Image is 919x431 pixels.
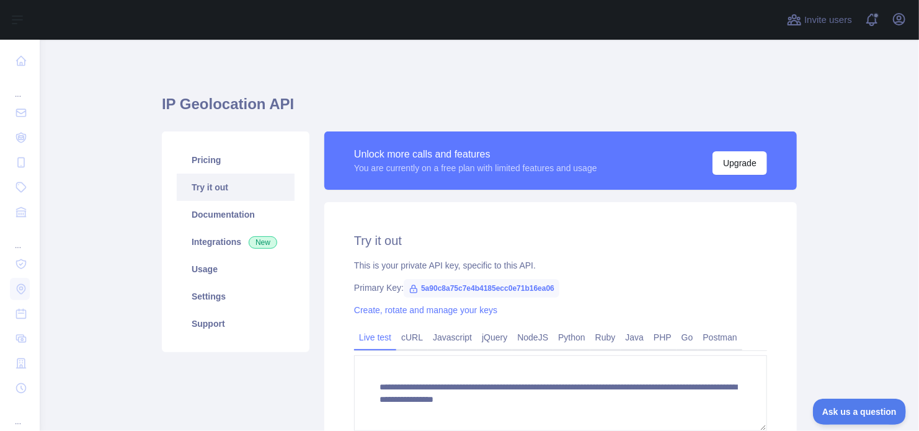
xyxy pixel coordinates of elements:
[553,327,590,347] a: Python
[354,327,396,347] a: Live test
[10,74,30,99] div: ...
[354,282,767,294] div: Primary Key:
[177,255,295,283] a: Usage
[428,327,477,347] a: Javascript
[698,327,742,347] a: Postman
[396,327,428,347] a: cURL
[177,174,295,201] a: Try it out
[10,402,30,427] div: ...
[804,13,852,27] span: Invite users
[354,259,767,272] div: This is your private API key, specific to this API.
[177,283,295,310] a: Settings
[813,399,907,425] iframe: Toggle Customer Support
[404,279,559,298] span: 5a90c8a75c7e4b4185ecc0e71b16ea06
[784,10,855,30] button: Invite users
[477,327,512,347] a: jQuery
[354,162,597,174] div: You are currently on a free plan with limited features and usage
[177,146,295,174] a: Pricing
[590,327,621,347] a: Ruby
[621,327,649,347] a: Java
[177,201,295,228] a: Documentation
[162,94,797,124] h1: IP Geolocation API
[677,327,698,347] a: Go
[713,151,767,175] button: Upgrade
[649,327,677,347] a: PHP
[354,232,767,249] h2: Try it out
[512,327,553,347] a: NodeJS
[177,310,295,337] a: Support
[10,226,30,251] div: ...
[249,236,277,249] span: New
[177,228,295,255] a: Integrations New
[354,147,597,162] div: Unlock more calls and features
[354,305,497,315] a: Create, rotate and manage your keys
